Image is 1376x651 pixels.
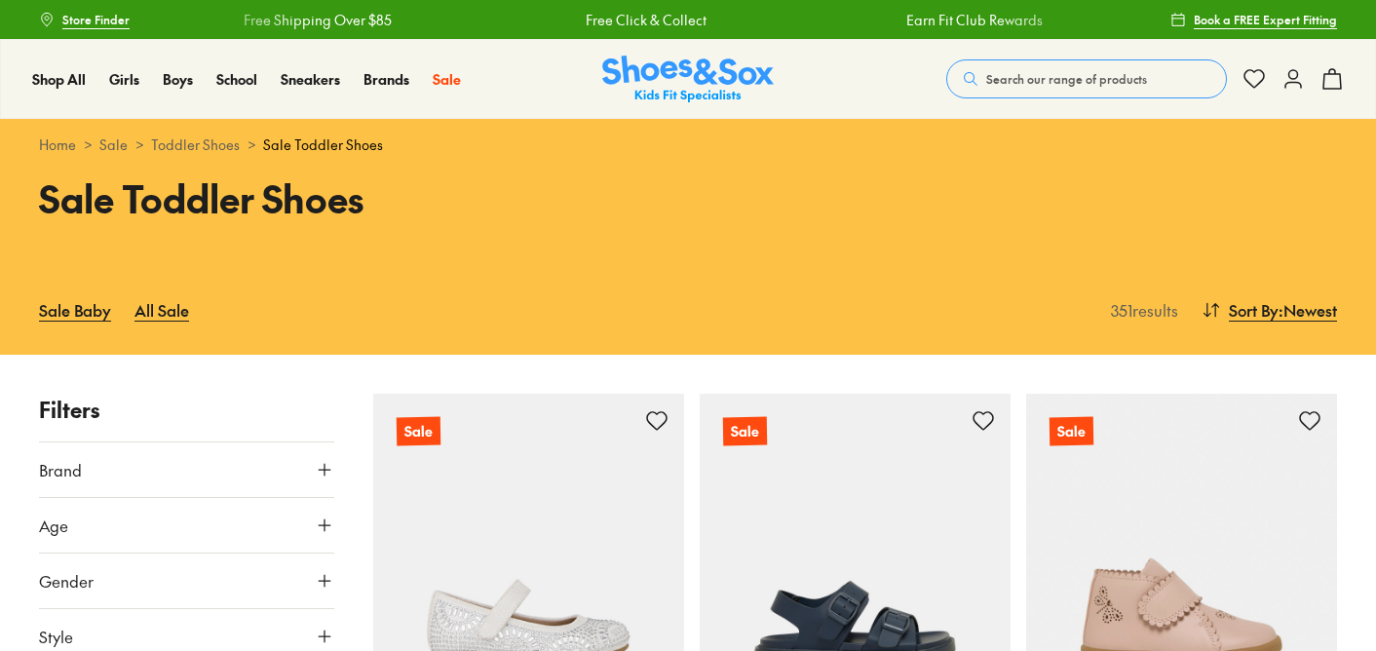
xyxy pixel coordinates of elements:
a: Home [39,134,76,155]
a: Shop All [32,69,86,90]
img: SNS_Logo_Responsive.svg [602,56,774,103]
a: School [216,69,257,90]
a: Boys [163,69,193,90]
p: Sale [1050,417,1093,446]
button: Age [39,498,334,553]
span: Sale [433,69,461,89]
span: Book a FREE Expert Fitting [1194,11,1337,28]
span: Girls [109,69,139,89]
span: Sneakers [281,69,340,89]
span: : Newest [1279,298,1337,322]
a: Earn Fit Club Rewards [906,10,1043,30]
span: Style [39,625,73,648]
span: Age [39,514,68,537]
button: Brand [39,442,334,497]
span: Gender [39,569,94,593]
button: Gender [39,554,334,608]
a: Book a FREE Expert Fitting [1170,2,1337,37]
p: Filters [39,394,334,426]
p: 351 results [1103,298,1178,322]
span: Shop All [32,69,86,89]
span: Search our range of products [986,70,1147,88]
a: Sale [433,69,461,90]
span: Sort By [1229,298,1279,322]
button: Sort By:Newest [1202,288,1337,331]
span: Store Finder [62,11,130,28]
button: Search our range of products [946,59,1227,98]
a: Girls [109,69,139,90]
p: Sale [397,417,440,446]
a: Sale [99,134,128,155]
span: School [216,69,257,89]
a: Brands [363,69,409,90]
span: Sale Toddler Shoes [263,134,383,155]
div: > > > [39,134,1337,155]
a: Free Click & Collect [586,10,707,30]
a: Toddler Shoes [151,134,240,155]
a: Store Finder [39,2,130,37]
span: Brands [363,69,409,89]
a: All Sale [134,288,189,331]
a: Free Shipping Over $85 [243,10,391,30]
a: Sale Baby [39,288,111,331]
span: Boys [163,69,193,89]
span: Brand [39,458,82,481]
a: Sneakers [281,69,340,90]
p: Sale [723,417,767,446]
h1: Sale Toddler Shoes [39,171,665,226]
a: Shoes & Sox [602,56,774,103]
